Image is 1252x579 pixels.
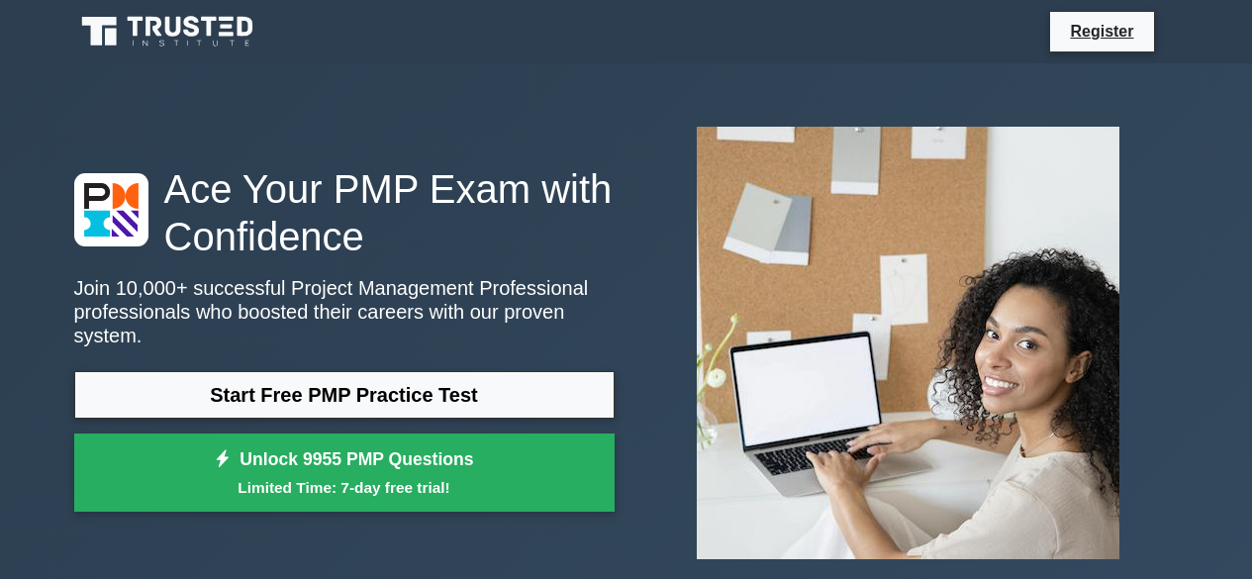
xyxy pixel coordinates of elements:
[74,434,615,513] a: Unlock 9955 PMP QuestionsLimited Time: 7-day free trial!
[1058,19,1145,44] a: Register
[74,276,615,347] p: Join 10,000+ successful Project Management Professional professionals who boosted their careers w...
[74,371,615,419] a: Start Free PMP Practice Test
[74,165,615,260] h1: Ace Your PMP Exam with Confidence
[99,476,590,499] small: Limited Time: 7-day free trial!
